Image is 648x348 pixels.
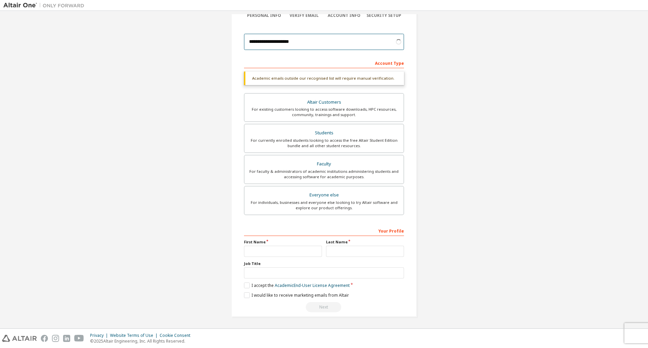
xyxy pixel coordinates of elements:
[41,335,48,342] img: facebook.svg
[244,283,350,288] label: I accept the
[90,333,110,338] div: Privacy
[364,13,404,18] div: Security Setup
[248,98,400,107] div: Altair Customers
[275,283,350,288] a: Academic End-User License Agreement
[244,72,404,85] div: Academic emails outside our recognised list will require manual verification.
[3,2,88,9] img: Altair One
[244,302,404,312] div: Please wait while checking email ...
[2,335,37,342] img: altair_logo.svg
[248,159,400,169] div: Faculty
[244,239,322,245] label: First Name
[110,333,160,338] div: Website Terms of Use
[244,57,404,68] div: Account Type
[248,190,400,200] div: Everyone else
[326,239,404,245] label: Last Name
[248,169,400,180] div: For faculty & administrators of academic institutions administering students and accessing softwa...
[63,335,70,342] img: linkedin.svg
[244,292,349,298] label: I would like to receive marketing emails from Altair
[52,335,59,342] img: instagram.svg
[244,13,284,18] div: Personal Info
[248,200,400,211] div: For individuals, businesses and everyone else looking to try Altair software and explore our prod...
[248,107,400,117] div: For existing customers looking to access software downloads, HPC resources, community, trainings ...
[248,128,400,138] div: Students
[244,225,404,236] div: Your Profile
[74,335,84,342] img: youtube.svg
[244,261,404,266] label: Job Title
[160,333,194,338] div: Cookie Consent
[324,13,364,18] div: Account Info
[284,13,324,18] div: Verify Email
[248,138,400,149] div: For currently enrolled students looking to access the free Altair Student Edition bundle and all ...
[90,338,194,344] p: © 2025 Altair Engineering, Inc. All Rights Reserved.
